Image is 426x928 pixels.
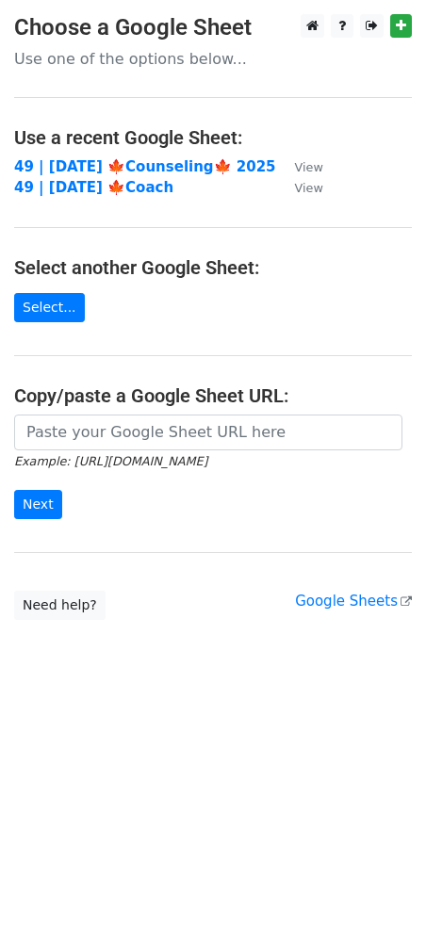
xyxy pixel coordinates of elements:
[14,14,412,41] h3: Choose a Google Sheet
[14,126,412,149] h4: Use a recent Google Sheet:
[14,49,412,69] p: Use one of the options below...
[276,158,323,175] a: View
[295,160,323,174] small: View
[14,490,62,519] input: Next
[14,591,106,620] a: Need help?
[14,158,276,175] a: 49 | [DATE] 🍁Counseling🍁 2025
[276,179,323,196] a: View
[295,593,412,610] a: Google Sheets
[14,454,207,468] small: Example: [URL][DOMAIN_NAME]
[14,415,402,450] input: Paste your Google Sheet URL here
[14,384,412,407] h4: Copy/paste a Google Sheet URL:
[295,181,323,195] small: View
[14,293,85,322] a: Select...
[14,256,412,279] h4: Select another Google Sheet:
[14,179,173,196] a: 49 | [DATE] 🍁Coach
